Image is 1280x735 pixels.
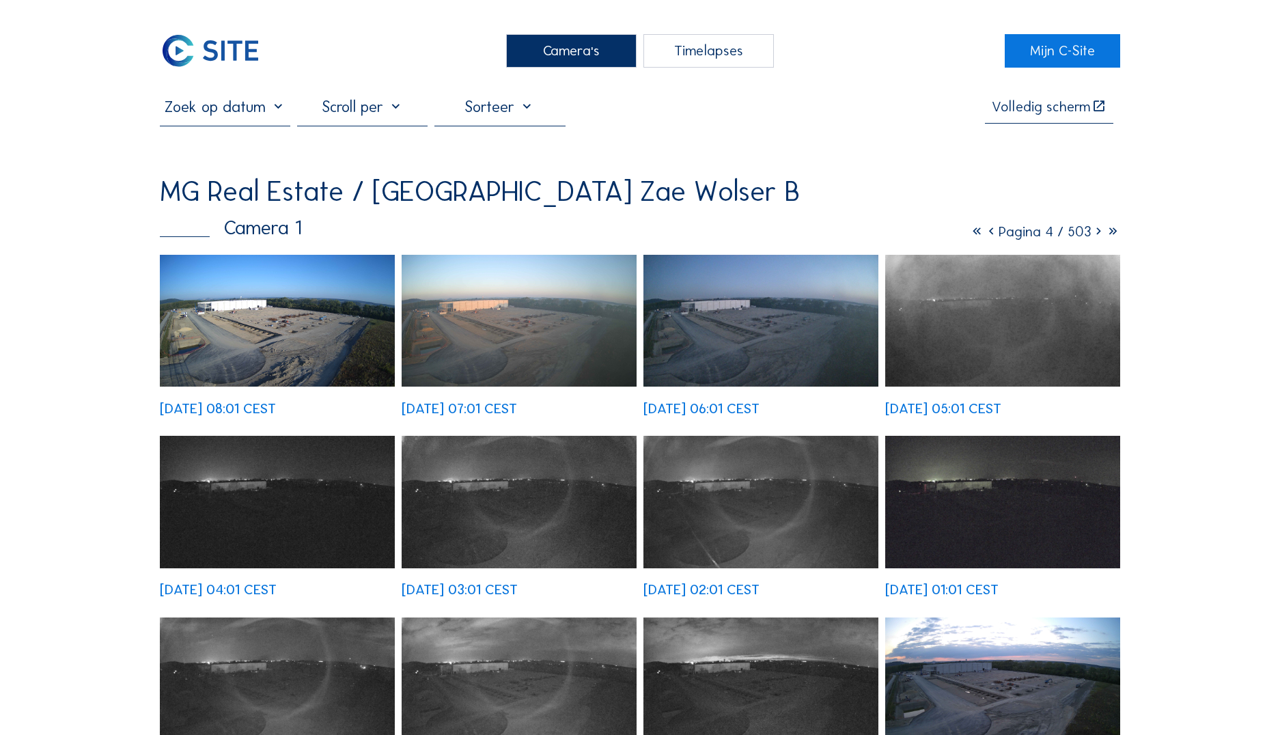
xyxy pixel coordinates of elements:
span: Pagina 4 / 503 [999,223,1091,240]
div: MG Real Estate / [GEOGRAPHIC_DATA] Zae Wolser B [160,178,800,206]
div: Timelapses [643,34,774,68]
div: [DATE] 02:01 CEST [643,583,760,597]
input: Zoek op datum 󰅀 [160,97,290,116]
img: image_52752878 [160,436,395,568]
div: [DATE] 07:01 CEST [402,402,517,416]
a: Mijn C-Site [1005,34,1120,68]
div: Volledig scherm [992,100,1090,114]
div: [DATE] 04:01 CEST [160,583,277,597]
img: C-SITE Logo [160,34,260,68]
a: C-SITE Logo [160,34,275,68]
img: image_52752236 [643,436,878,568]
img: image_52751901 [885,436,1120,568]
div: [DATE] 08:01 CEST [160,402,276,416]
div: [DATE] 06:01 CEST [643,402,760,416]
div: [DATE] 05:01 CEST [885,402,1001,416]
img: image_52752543 [402,436,637,568]
div: [DATE] 03:01 CEST [402,583,518,597]
img: image_52754112 [402,255,637,387]
img: image_52753196 [885,255,1120,387]
img: image_52753516 [643,255,878,387]
div: [DATE] 01:01 CEST [885,583,999,597]
img: image_52754689 [160,255,395,387]
div: Camera's [506,34,637,68]
div: Camera 1 [160,219,302,238]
